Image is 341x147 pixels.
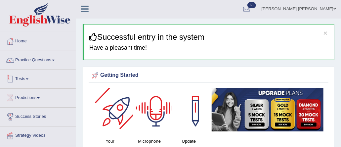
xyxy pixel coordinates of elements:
[90,71,327,80] div: Getting Started
[89,33,329,41] h3: Successful entry in the system
[323,29,327,36] button: ×
[0,51,76,68] a: Practice Questions
[0,89,76,105] a: Predictions
[0,32,76,49] a: Home
[212,88,323,131] img: small5.jpg
[0,70,76,86] a: Tests
[89,45,329,51] h4: Have a pleasant time!
[0,126,76,143] a: Strategy Videos
[247,2,256,8] span: 60
[0,108,76,124] a: Success Stories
